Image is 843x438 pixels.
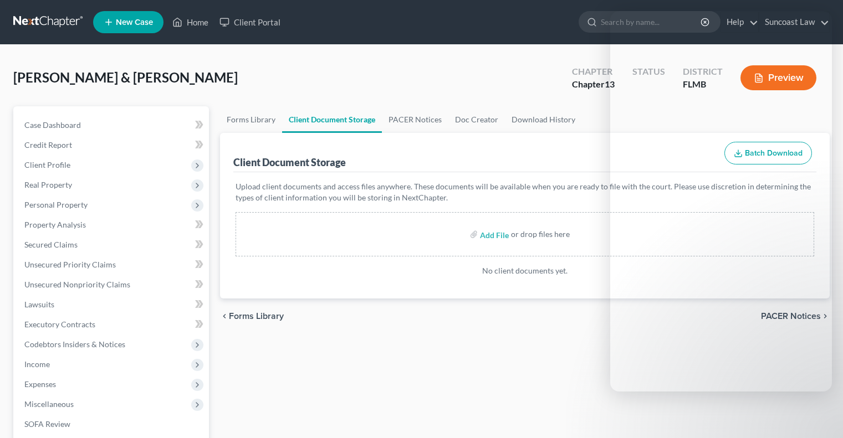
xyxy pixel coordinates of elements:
iframe: Intercom live chat [610,11,832,391]
div: Chapter [572,78,615,91]
a: Property Analysis [16,215,209,235]
i: chevron_left [220,312,229,321]
a: PACER Notices [382,106,448,133]
span: Miscellaneous [24,399,74,409]
span: Property Analysis [24,220,86,229]
a: Forms Library [220,106,282,133]
span: Income [24,359,50,369]
span: [PERSON_NAME] & [PERSON_NAME] [13,69,238,85]
button: chevron_left Forms Library [220,312,284,321]
a: Download History [505,106,582,133]
span: Client Profile [24,160,70,169]
a: Home [167,12,214,32]
span: Case Dashboard [24,120,81,130]
span: Codebtors Insiders & Notices [24,339,125,349]
a: Lawsuits [16,295,209,315]
span: Real Property [24,180,72,189]
span: New Case [116,18,153,27]
a: Secured Claims [16,235,209,255]
span: Expenses [24,379,56,389]
a: Executory Contracts [16,315,209,334]
p: No client documents yet. [236,265,814,276]
p: Upload client documents and access files anywhere. These documents will be available when you are... [236,181,814,203]
span: Lawsuits [24,300,54,309]
span: Personal Property [24,200,88,209]
a: Client Portal [214,12,286,32]
span: Executory Contracts [24,320,95,329]
a: Doc Creator [448,106,505,133]
span: Forms Library [229,312,284,321]
iframe: Intercom live chat [805,400,832,427]
span: SOFA Review [24,419,70,429]
div: or drop files here [511,229,570,240]
span: 13 [605,79,615,89]
a: Unsecured Priority Claims [16,255,209,275]
a: Credit Report [16,135,209,155]
input: Search by name... [601,12,702,32]
a: Unsecured Nonpriority Claims [16,275,209,295]
div: Client Document Storage [233,156,346,169]
span: Credit Report [24,140,72,150]
span: Unsecured Nonpriority Claims [24,280,130,289]
div: Chapter [572,65,615,78]
a: Client Document Storage [282,106,382,133]
span: Secured Claims [24,240,78,249]
a: Case Dashboard [16,115,209,135]
a: SOFA Review [16,414,209,434]
span: Unsecured Priority Claims [24,260,116,269]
